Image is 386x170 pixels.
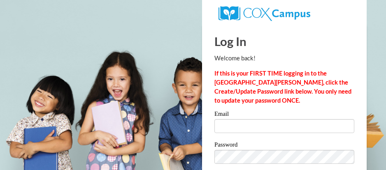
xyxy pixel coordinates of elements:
[214,70,351,104] strong: If this is your FIRST TIME logging in to the [GEOGRAPHIC_DATA][PERSON_NAME], click the Create/Upd...
[219,9,310,16] a: COX Campus
[214,54,354,63] p: Welcome back!
[219,6,310,21] img: COX Campus
[214,33,354,50] h1: Log In
[214,142,354,150] label: Password
[214,111,354,119] label: Email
